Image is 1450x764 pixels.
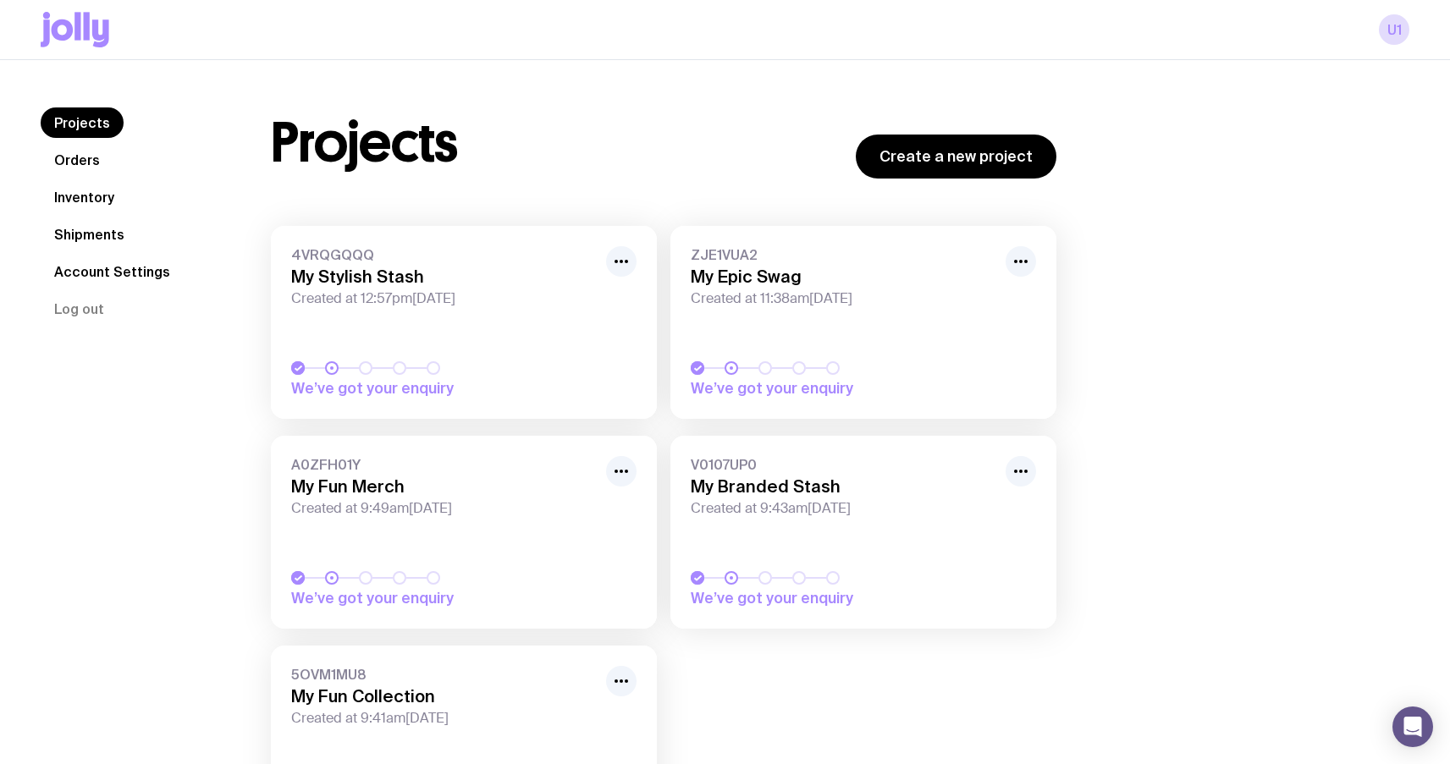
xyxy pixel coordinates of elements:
[271,116,458,170] h1: Projects
[41,256,184,287] a: Account Settings
[271,226,657,419] a: 4VRQGQQQMy Stylish StashCreated at 12:57pm[DATE]We’ve got your enquiry
[41,145,113,175] a: Orders
[291,500,596,517] span: Created at 9:49am[DATE]
[691,500,995,517] span: Created at 9:43am[DATE]
[856,135,1056,179] a: Create a new project
[291,267,596,287] h3: My Stylish Stash
[291,588,528,608] span: We’ve got your enquiry
[271,436,657,629] a: A0ZFH01YMy Fun MerchCreated at 9:49am[DATE]We’ve got your enquiry
[291,476,596,497] h3: My Fun Merch
[691,290,995,307] span: Created at 11:38am[DATE]
[291,666,596,683] span: 5OVM1MU8
[691,378,928,398] span: We’ve got your enquiry
[291,710,596,727] span: Created at 9:41am[DATE]
[691,246,995,263] span: ZJE1VUA2
[691,456,995,473] span: V0107UP0
[41,219,138,250] a: Shipments
[291,456,596,473] span: A0ZFH01Y
[291,378,528,398] span: We’ve got your enquiry
[41,107,124,138] a: Projects
[691,476,995,497] h3: My Branded Stash
[41,294,118,324] button: Log out
[291,290,596,307] span: Created at 12:57pm[DATE]
[691,267,995,287] h3: My Epic Swag
[291,686,596,706] h3: My Fun Collection
[291,246,596,263] span: 4VRQGQQQ
[691,588,928,608] span: We’ve got your enquiry
[670,436,1056,629] a: V0107UP0My Branded StashCreated at 9:43am[DATE]We’ve got your enquiry
[670,226,1056,419] a: ZJE1VUA2My Epic SwagCreated at 11:38am[DATE]We’ve got your enquiry
[41,182,128,212] a: Inventory
[1392,706,1433,747] div: Open Intercom Messenger
[1379,14,1409,45] a: u1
